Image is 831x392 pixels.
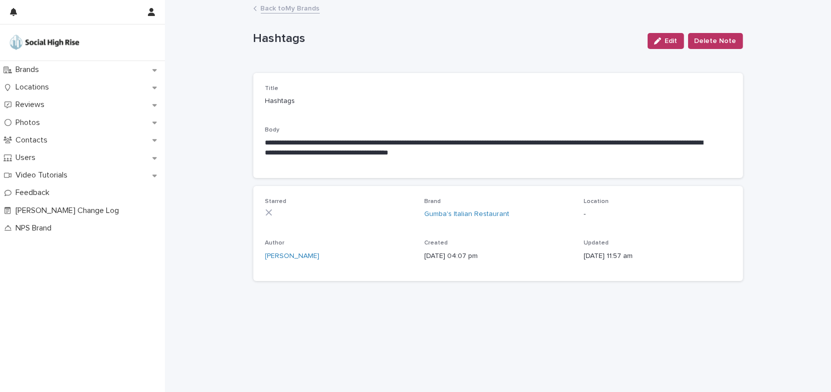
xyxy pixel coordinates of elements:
span: Delete Note [695,36,737,46]
button: Edit [648,33,684,49]
p: [PERSON_NAME] Change Log [11,206,127,215]
p: - [584,209,731,219]
p: [DATE] 04:07 pm [424,251,572,261]
span: Body [265,127,280,133]
img: o5DnuTxEQV6sW9jFYBBf [8,32,81,52]
a: Back toMy Brands [261,2,320,13]
span: Updated [584,240,609,246]
p: Contacts [11,135,55,145]
span: Brand [424,198,441,204]
a: Gumba's Italian Restaurant [424,209,509,219]
p: Hashtags [253,31,640,46]
p: Reviews [11,100,52,109]
span: Created [424,240,448,246]
p: NPS Brand [11,223,59,233]
p: Video Tutorials [11,170,75,180]
p: Users [11,153,43,162]
span: Author [265,240,285,246]
p: Locations [11,82,57,92]
p: Brands [11,65,47,74]
p: [DATE] 11:57 am [584,251,731,261]
p: Feedback [11,188,57,197]
span: Starred [265,198,287,204]
button: Delete Note [688,33,743,49]
span: Location [584,198,609,204]
span: Edit [665,37,678,44]
span: Title [265,85,279,91]
p: Photos [11,118,48,127]
a: [PERSON_NAME] [265,251,320,261]
p: Hashtags [265,96,413,106]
